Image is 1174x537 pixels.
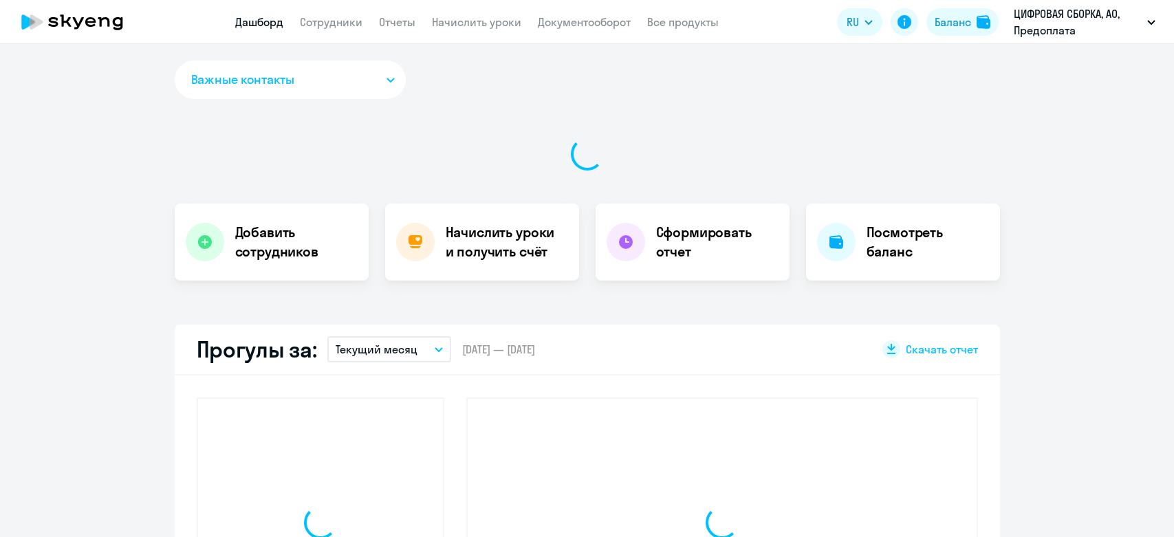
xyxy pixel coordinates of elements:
button: Балансbalance [926,8,999,36]
button: Важные контакты [175,61,406,99]
p: Текущий месяц [336,341,417,358]
a: Начислить уроки [432,15,521,29]
div: Баланс [935,14,971,30]
button: ЦИФРОВАЯ СБОРКА, АО, Предоплата [1007,6,1162,39]
span: [DATE] — [DATE] [462,342,535,357]
p: ЦИФРОВАЯ СБОРКА, АО, Предоплата [1014,6,1142,39]
h4: Посмотреть баланс [867,223,989,261]
a: Документооборот [538,15,631,29]
span: Важные контакты [191,71,294,89]
h2: Прогулы за: [197,336,317,363]
span: RU [847,14,859,30]
h4: Сформировать отчет [656,223,779,261]
h4: Добавить сотрудников [235,223,358,261]
a: Отчеты [379,15,415,29]
button: Текущий месяц [327,336,451,362]
button: RU [837,8,882,36]
a: Дашборд [235,15,283,29]
span: Скачать отчет [906,342,978,357]
a: Все продукты [647,15,719,29]
h4: Начислить уроки и получить счёт [446,223,565,261]
a: Сотрудники [300,15,362,29]
img: balance [977,15,990,29]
